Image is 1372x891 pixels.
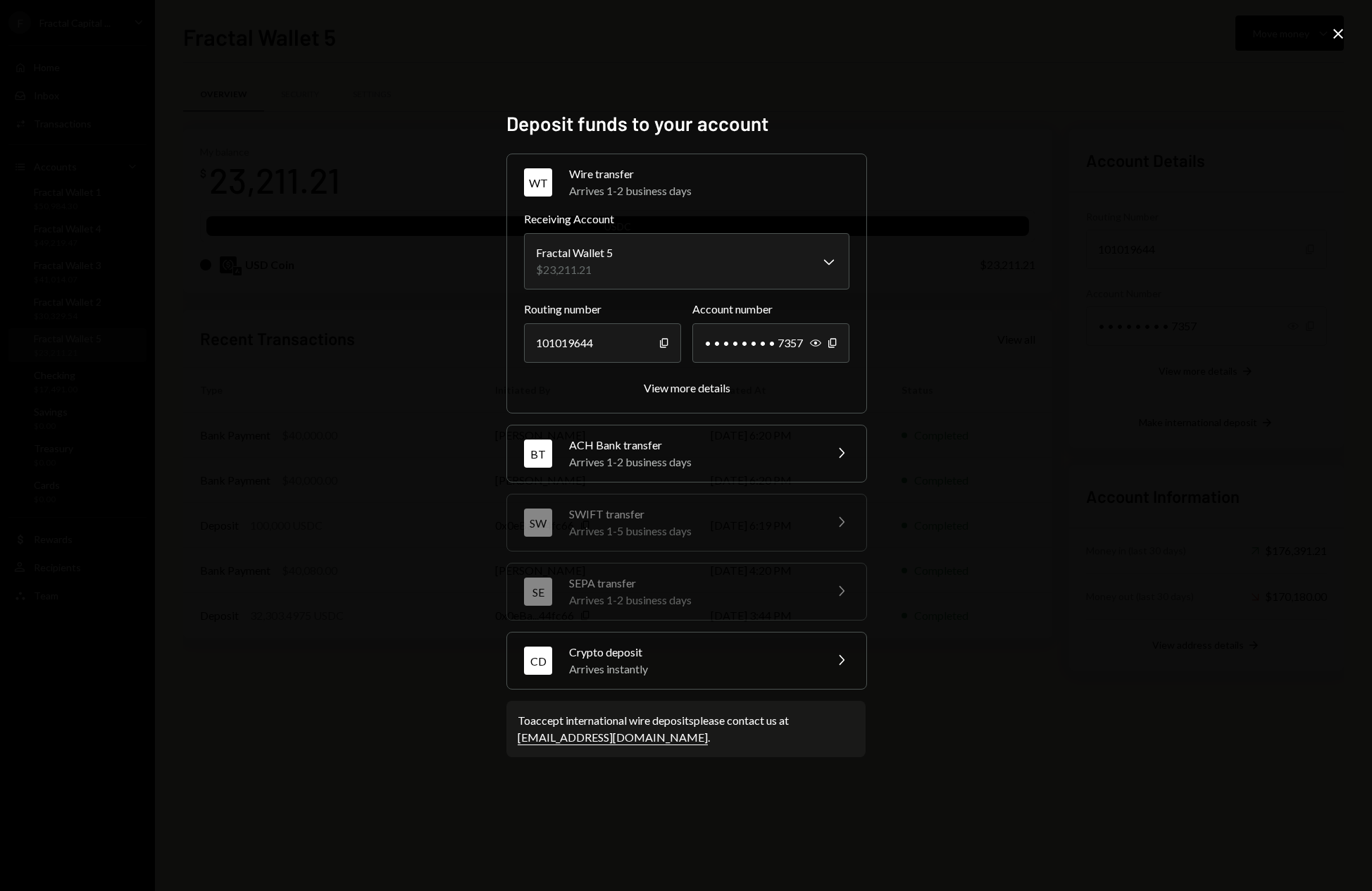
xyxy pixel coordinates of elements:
div: Crypto deposit [569,644,816,661]
div: WT [524,168,552,197]
button: Receiving Account [524,233,849,289]
button: WTWire transferArrives 1-2 business days [507,154,866,211]
button: SWSWIFT transferArrives 1-5 business days [507,494,866,551]
div: SE [524,578,552,606]
label: Routing number [524,301,681,318]
h2: Deposit funds to your account [506,110,866,137]
div: Arrives instantly [569,661,816,678]
div: Arrives 1-2 business days [569,592,816,609]
div: 101019644 [524,323,681,363]
button: CDCrypto depositArrives instantly [507,633,866,689]
a: [EMAIL_ADDRESS][DOMAIN_NAME] [518,730,708,745]
div: BT [524,440,552,468]
div: SWIFT transfer [569,506,816,523]
div: • • • • • • • • 7357 [692,323,849,363]
div: Arrives 1-2 business days [569,182,849,199]
div: WTWire transferArrives 1-2 business days [524,211,849,396]
button: BTACH Bank transferArrives 1-2 business days [507,425,866,482]
div: SEPA transfer [569,575,816,592]
div: To accept international wire deposits please contact us at . [518,712,854,746]
div: ACH Bank transfer [569,437,816,454]
div: Arrives 1-5 business days [569,523,816,540]
div: Arrives 1-2 business days [569,454,816,471]
label: Account number [692,301,849,318]
label: Receiving Account [524,211,849,228]
div: SW [524,509,552,537]
div: CD [524,647,552,675]
button: View more details [644,381,730,396]
div: View more details [644,381,730,394]
button: SESEPA transferArrives 1-2 business days [507,563,866,620]
div: Wire transfer [569,166,849,182]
